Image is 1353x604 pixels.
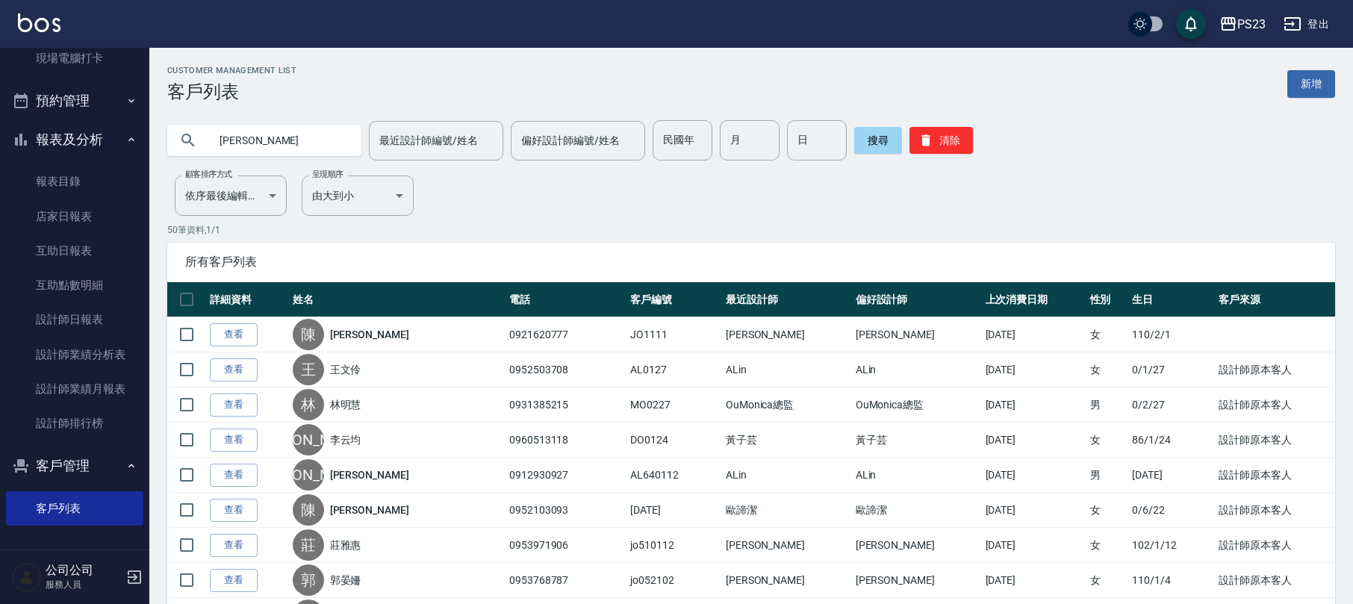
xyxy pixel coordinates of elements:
button: 客戶管理 [6,446,143,485]
th: 客戶編號 [626,282,722,317]
div: 依序最後編輯時間 [175,175,287,216]
div: [PERSON_NAME] [293,424,324,455]
button: 預約管理 [6,81,143,120]
td: [PERSON_NAME] [852,528,982,563]
a: 李云均 [330,432,361,447]
input: 搜尋關鍵字 [209,120,349,161]
th: 客戶來源 [1215,282,1335,317]
td: 0953768787 [506,563,626,598]
td: 歐諦潔 [722,493,852,528]
td: ALin [722,352,852,387]
td: [DATE] [982,563,1086,598]
label: 顧客排序方式 [185,169,232,180]
td: 女 [1086,352,1129,387]
button: 報表及分析 [6,120,143,159]
td: 0/2/27 [1128,387,1215,423]
td: [DATE] [982,423,1086,458]
td: [DATE] [982,493,1086,528]
td: 0921620777 [506,317,626,352]
td: 女 [1086,317,1129,352]
td: [PERSON_NAME] [852,563,982,598]
td: 0960513118 [506,423,626,458]
td: DO0124 [626,423,722,458]
td: 110/2/1 [1128,317,1215,352]
td: jo052102 [626,563,722,598]
a: 查看 [210,358,258,382]
th: 性別 [1086,282,1129,317]
th: 詳細資料 [206,282,289,317]
td: 設計師原本客人 [1215,352,1335,387]
a: 林明慧 [330,397,361,412]
a: 設計師日報表 [6,302,143,337]
div: 莊 [293,529,324,561]
button: 搜尋 [854,127,902,154]
a: 店家日報表 [6,199,143,234]
div: 由大到小 [302,175,414,216]
td: [PERSON_NAME] [722,563,852,598]
a: 互助點數明細 [6,268,143,302]
td: [DATE] [982,458,1086,493]
a: 查看 [210,393,258,417]
a: [PERSON_NAME] [330,467,409,482]
td: 0/1/27 [1128,352,1215,387]
td: [PERSON_NAME] [722,317,852,352]
td: ALin [852,458,982,493]
td: 設計師原本客人 [1215,563,1335,598]
td: 男 [1086,387,1129,423]
th: 姓名 [289,282,506,317]
a: 設計師排行榜 [6,406,143,440]
a: [PERSON_NAME] [330,327,409,342]
td: 0912930927 [506,458,626,493]
a: 報表目錄 [6,164,143,199]
td: [DATE] [982,387,1086,423]
div: PS23 [1237,15,1266,34]
td: 女 [1086,563,1129,598]
p: 50 筆資料, 1 / 1 [167,223,1335,237]
td: 女 [1086,423,1129,458]
td: 女 [1086,493,1129,528]
td: 110/1/4 [1128,563,1215,598]
th: 偏好設計師 [852,282,982,317]
td: 0953971906 [506,528,626,563]
div: 林 [293,389,324,420]
td: 男 [1086,458,1129,493]
a: 新增 [1287,70,1335,98]
p: 服務人員 [46,578,122,591]
h5: 公司公司 [46,563,122,578]
th: 上次消費日期 [982,282,1086,317]
th: 電話 [506,282,626,317]
a: [PERSON_NAME] [330,502,409,517]
th: 生日 [1128,282,1215,317]
td: [DATE] [982,352,1086,387]
td: 0952503708 [506,352,626,387]
td: [DATE] [1128,458,1215,493]
td: [DATE] [626,493,722,528]
div: 郭 [293,564,324,596]
div: 王 [293,354,324,385]
td: [PERSON_NAME] [852,317,982,352]
h3: 客戶列表 [167,81,296,102]
a: 查看 [210,534,258,557]
a: 互助日報表 [6,234,143,268]
td: [DATE] [982,528,1086,563]
td: AL0127 [626,352,722,387]
td: ALin [852,352,982,387]
div: [PERSON_NAME] [293,459,324,491]
td: ALin [722,458,852,493]
th: 最近設計師 [722,282,852,317]
td: 設計師原本客人 [1215,493,1335,528]
td: 102/1/12 [1128,528,1215,563]
td: 設計師原本客人 [1215,458,1335,493]
div: 陳 [293,494,324,526]
td: 設計師原本客人 [1215,423,1335,458]
a: 查看 [210,429,258,452]
a: 莊雅惠 [330,538,361,552]
a: 查看 [210,464,258,487]
td: 0/6/22 [1128,493,1215,528]
td: AL640112 [626,458,722,493]
td: 設計師原本客人 [1215,387,1335,423]
td: OuMonica總監 [722,387,852,423]
a: 查看 [210,323,258,346]
td: 0952103093 [506,493,626,528]
td: JO1111 [626,317,722,352]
